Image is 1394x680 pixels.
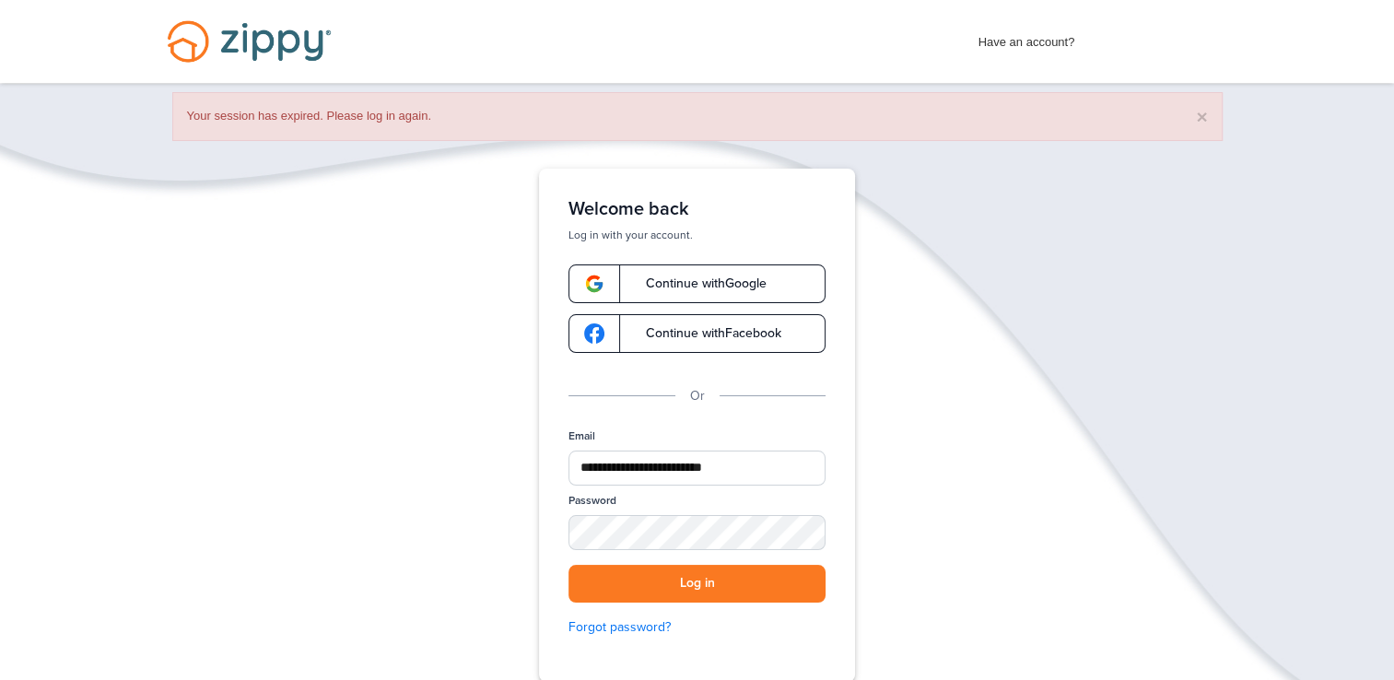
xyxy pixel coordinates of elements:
label: Password [568,493,616,509]
input: Email [568,451,826,486]
h1: Welcome back [568,198,826,220]
button: Log in [568,565,826,603]
a: Forgot password? [568,617,826,638]
p: Log in with your account. [568,228,826,242]
input: Password [568,515,826,550]
a: google-logoContinue withFacebook [568,314,826,353]
span: Have an account? [978,23,1075,53]
button: × [1196,107,1207,126]
img: google-logo [584,274,604,294]
p: Or [690,386,705,406]
span: Continue with Google [627,277,767,290]
span: Continue with Facebook [627,327,781,340]
label: Email [568,428,595,444]
a: google-logoContinue withGoogle [568,264,826,303]
img: google-logo [584,323,604,344]
div: Your session has expired. Please log in again. [172,92,1223,141]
